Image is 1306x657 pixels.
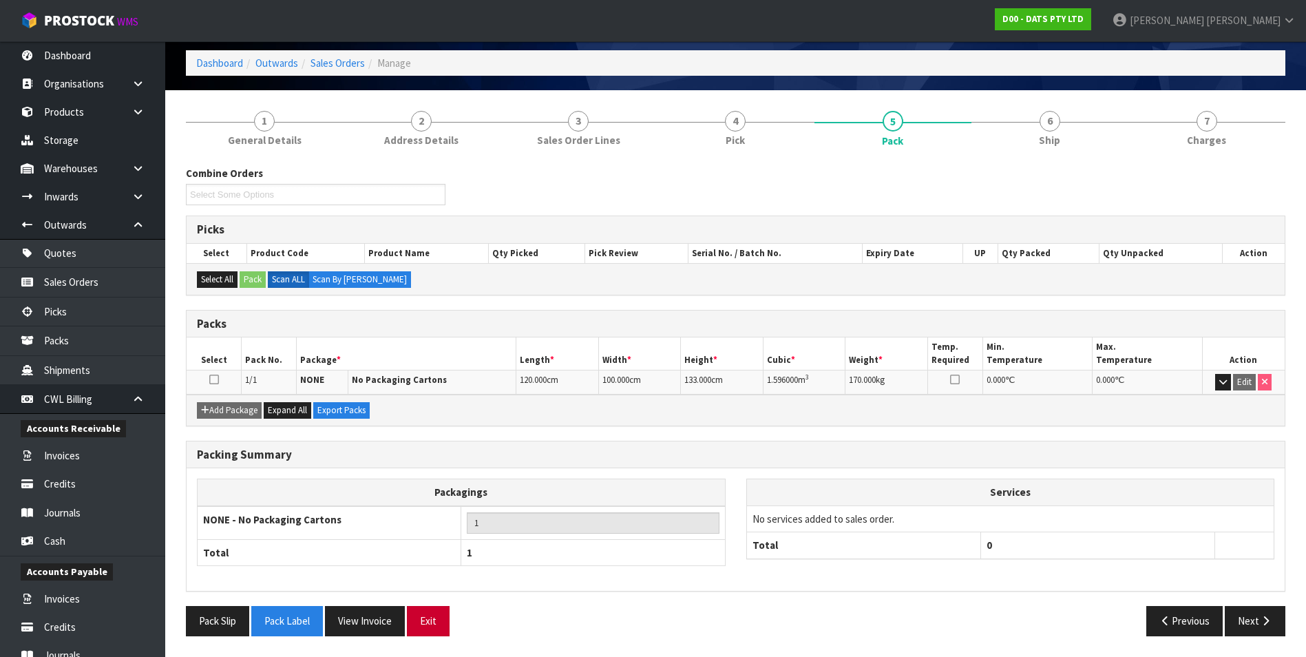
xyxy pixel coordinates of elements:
[1096,374,1115,386] span: 0.000
[297,337,516,370] th: Package
[197,448,1274,461] h3: Packing Summary
[516,371,598,395] td: cm
[987,539,992,552] span: 0
[1040,111,1060,132] span: 6
[684,374,711,386] span: 133.000
[598,337,681,370] th: Width
[245,374,257,386] span: 1/1
[240,271,266,288] button: Pack
[928,337,983,370] th: Temp. Required
[186,606,249,636] button: Pack Slip
[186,166,263,180] label: Combine Orders
[308,271,411,288] label: Scan By [PERSON_NAME]
[1130,14,1204,27] span: [PERSON_NAME]
[1197,111,1217,132] span: 7
[1225,606,1285,636] button: Next
[883,111,903,132] span: 5
[1039,133,1060,147] span: Ship
[186,156,1285,647] span: Pack
[1233,374,1256,390] button: Edit
[254,111,275,132] span: 1
[187,337,242,370] th: Select
[246,244,364,263] th: Product Code
[197,317,1274,331] h3: Packs
[982,371,1093,395] td: ℃
[300,374,324,386] strong: NONE
[763,371,845,395] td: m
[763,337,845,370] th: Cubic
[198,479,726,506] th: Packagings
[411,111,432,132] span: 2
[198,539,461,565] th: Total
[726,133,745,147] span: Pick
[1093,337,1203,370] th: Max. Temperature
[197,271,238,288] button: Select All
[681,371,763,395] td: cm
[1099,244,1222,263] th: Qty Unpacked
[747,532,981,559] th: Total
[1206,14,1281,27] span: [PERSON_NAME]
[21,420,126,437] span: Accounts Receivable
[998,244,1099,263] th: Qty Packed
[863,244,963,263] th: Expiry Date
[197,402,262,419] button: Add Package
[377,56,411,70] span: Manage
[987,374,1005,386] span: 0.000
[982,337,1093,370] th: Min. Temperature
[845,371,928,395] td: kg
[251,606,323,636] button: Pack Label
[1222,244,1285,263] th: Action
[264,402,311,419] button: Expand All
[228,133,302,147] span: General Details
[488,244,584,263] th: Qty Picked
[681,337,763,370] th: Height
[268,404,307,416] span: Expand All
[268,271,309,288] label: Scan ALL
[767,374,798,386] span: 1.596000
[117,15,138,28] small: WMS
[407,606,450,636] button: Exit
[747,505,1274,532] td: No services added to sales order.
[516,337,598,370] th: Length
[845,337,928,370] th: Weight
[21,563,113,581] span: Accounts Payable
[364,244,488,263] th: Product Name
[849,374,876,386] span: 170.000
[1202,337,1285,370] th: Action
[187,244,246,263] th: Select
[688,244,863,263] th: Serial No. / Batch No.
[1187,133,1226,147] span: Charges
[352,374,447,386] strong: No Packaging Cartons
[585,244,688,263] th: Pick Review
[598,371,681,395] td: cm
[467,546,472,559] span: 1
[537,133,620,147] span: Sales Order Lines
[520,374,547,386] span: 120.000
[602,374,629,386] span: 100.000
[568,111,589,132] span: 3
[196,56,243,70] a: Dashboard
[325,606,405,636] button: View Invoice
[255,56,298,70] a: Outwards
[242,337,297,370] th: Pack No.
[1146,606,1223,636] button: Previous
[384,133,459,147] span: Address Details
[805,373,809,382] sup: 3
[725,111,746,132] span: 4
[21,12,38,29] img: cube-alt.png
[313,402,370,419] button: Export Packs
[310,56,365,70] a: Sales Orders
[203,513,341,526] strong: NONE - No Packaging Cartons
[963,244,998,263] th: UP
[44,12,114,30] span: ProStock
[747,479,1274,505] th: Services
[995,8,1091,30] a: D00 - DATS PTY LTD
[1002,13,1084,25] strong: D00 - DATS PTY LTD
[882,134,903,148] span: Pack
[197,223,1274,236] h3: Picks
[1093,371,1203,395] td: ℃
